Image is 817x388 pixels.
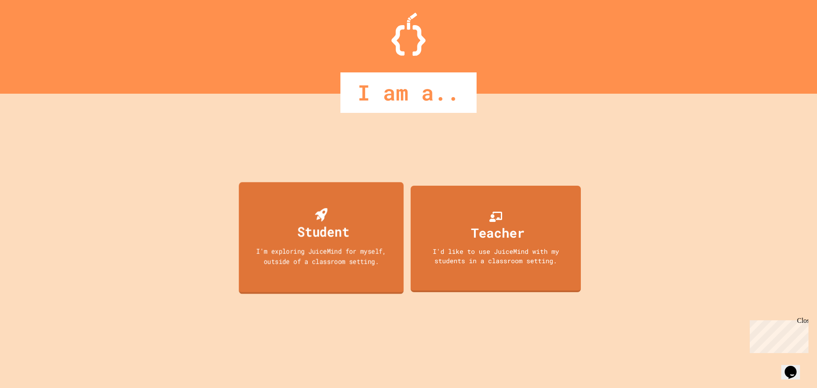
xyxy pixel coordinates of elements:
[340,72,477,113] div: I am a..
[471,223,525,242] div: Teacher
[391,13,426,56] img: Logo.svg
[247,246,396,266] div: I'm exploring JuiceMind for myself, outside of a classroom setting.
[746,317,808,353] iframe: chat widget
[297,221,349,241] div: Student
[781,354,808,379] iframe: chat widget
[3,3,59,54] div: Chat with us now!Close
[419,247,572,266] div: I'd like to use JuiceMind with my students in a classroom setting.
